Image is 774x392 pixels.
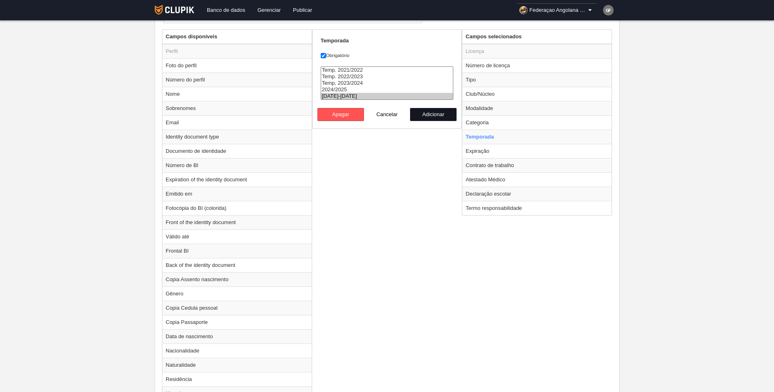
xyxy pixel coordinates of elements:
[462,30,612,44] th: Campos selecionados
[516,3,597,17] a: Federaçao Angolana de Basquetebol
[321,53,326,58] input: Obrigatório
[162,130,312,144] td: Identity document type
[162,58,312,73] td: Foto do perfil
[162,258,312,272] td: Back of the identity document
[530,6,587,14] span: Federaçao Angolana de Basquetebol
[162,44,312,59] td: Perfil
[162,372,312,386] td: Residência
[519,6,528,14] img: Oagm4hWQyqSr.30x30.jpg
[162,172,312,187] td: Expiration of the identity document
[462,44,612,59] td: Licença
[410,108,457,121] button: Adicionar
[155,5,194,15] img: Clupik
[162,301,312,315] td: Copia Cedula pessoal
[321,67,453,73] option: Temp. 2021/2022
[162,30,312,44] th: Campos disponíveis
[162,329,312,344] td: Data de nascimento
[162,286,312,301] td: Gênero
[321,37,349,44] strong: Temporada
[462,130,612,144] td: Temporada
[162,344,312,358] td: Nacionalidade
[462,158,612,172] td: Contrato de trabalho
[321,80,453,86] option: Temp, 2023/2024
[162,187,312,201] td: Emitido em
[462,58,612,73] td: Número de licença
[462,87,612,101] td: Club/Núcleo
[162,315,312,329] td: Copia Passaporte
[162,144,312,158] td: Documento de identidade
[321,73,453,80] option: Temp. 2022/2023
[321,93,453,99] option: 2025-2026
[462,73,612,87] td: Tipo
[462,144,612,158] td: Expiração
[162,244,312,258] td: Frontal BI
[162,272,312,286] td: Copia Assento nascimento
[321,86,453,93] option: 2024/2025
[603,5,614,15] img: c2l6ZT0zMHgzMCZmcz05JnRleHQ9R0YmYmc9NzU3NTc1.png
[462,101,612,115] td: Modalidade
[162,158,312,172] td: Número de BI
[162,101,312,115] td: Sobrenomes
[462,172,612,187] td: Atestado Médico
[162,358,312,372] td: Naturalidade
[162,87,312,101] td: Nome
[162,201,312,215] td: Fotocópia do BI (colorida)
[364,108,410,121] button: Cancelar
[462,201,612,215] td: Termo responsabilidade
[321,52,454,59] label: Obrigatório
[162,115,312,130] td: Email
[162,229,312,244] td: Válido até
[462,187,612,201] td: Declaração escolar
[162,73,312,87] td: Número do perfil
[462,115,612,130] td: Categoria
[317,108,364,121] button: Apagar
[162,215,312,229] td: Front of the identity document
